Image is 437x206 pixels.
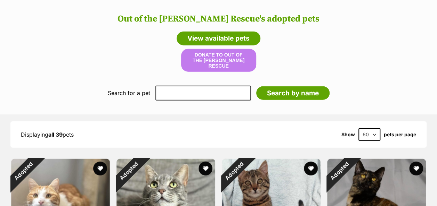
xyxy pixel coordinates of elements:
[318,149,361,193] div: Adopted
[212,149,256,193] div: Adopted
[93,162,107,175] button: favourite
[341,132,355,137] span: Show
[304,162,318,175] button: favourite
[256,86,330,100] input: Search by name
[177,32,260,45] a: View available pets
[181,49,256,72] button: Donate to Out of the [PERSON_NAME] Rescue
[108,90,150,96] label: Search for a pet
[199,162,212,175] button: favourite
[107,149,151,193] div: Adopted
[409,162,423,175] button: favourite
[48,131,63,138] strong: all 39
[7,14,430,24] h2: Out of the [PERSON_NAME] Rescue's adopted pets
[21,131,74,138] span: Displaying pets
[2,149,45,193] div: Adopted
[384,132,416,137] label: pets per page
